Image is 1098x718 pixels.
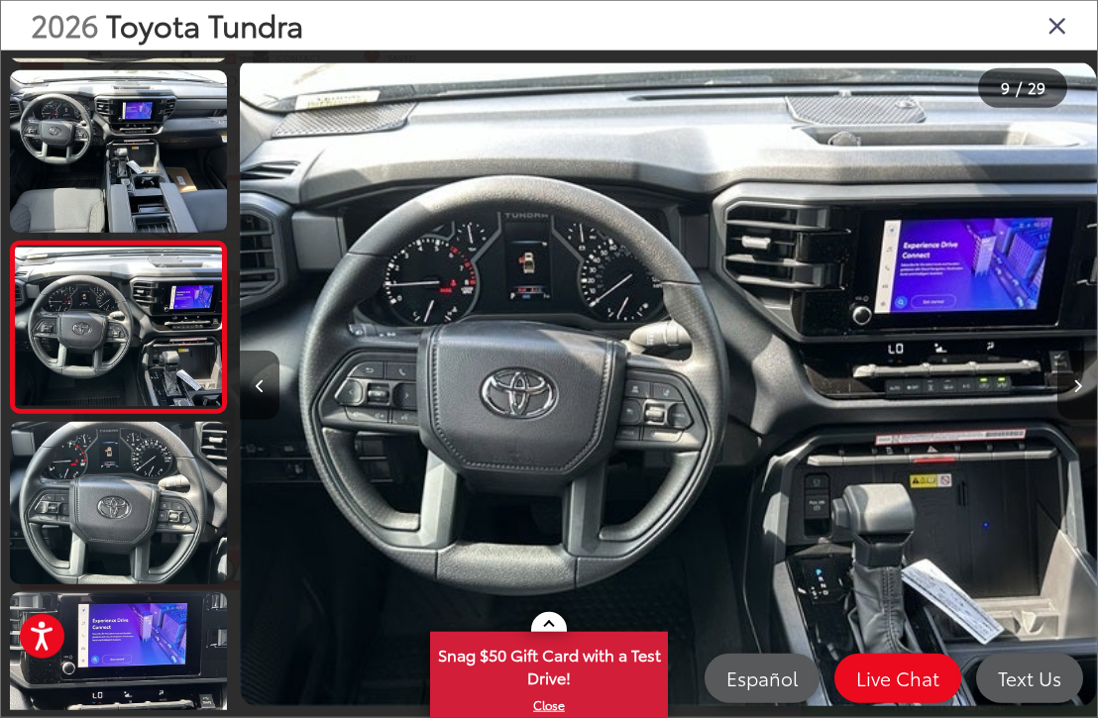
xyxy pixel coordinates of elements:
[988,666,1071,690] span: Text Us
[716,666,808,690] span: Español
[1014,81,1024,95] span: /
[240,351,279,420] button: Previous image
[1001,76,1010,98] span: 9
[106,3,303,46] span: Toyota Tundra
[8,68,230,235] img: 2026 Toyota Tundra SR5
[240,61,1097,708] div: 2026 Toyota Tundra SR5 8
[8,420,230,586] img: 2026 Toyota Tundra SR5
[1057,351,1097,420] button: Next image
[846,666,949,690] span: Live Chat
[31,3,98,46] span: 2026
[13,248,224,406] img: 2026 Toyota Tundra SR5
[1047,12,1067,38] i: Close gallery
[976,654,1083,703] a: Text Us
[834,654,961,703] a: Live Chat
[240,61,1097,708] img: 2026 Toyota Tundra SR5
[1028,76,1045,98] span: 29
[705,654,820,703] a: Español
[432,634,666,694] span: Snag $50 Gift Card with a Test Drive!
